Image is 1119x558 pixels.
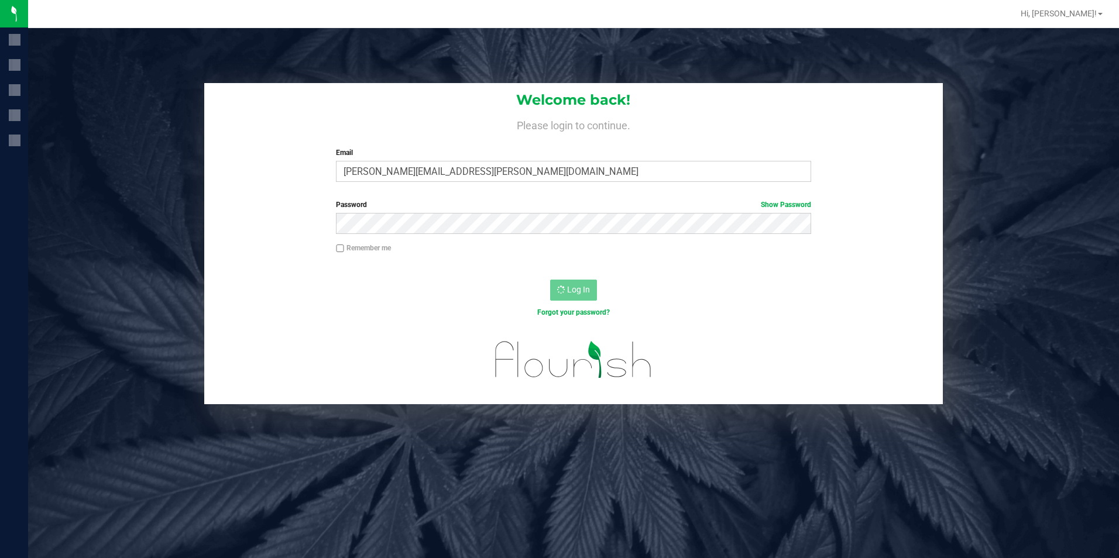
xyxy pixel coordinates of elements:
[336,147,811,158] label: Email
[336,244,344,253] input: Remember me
[550,280,597,301] button: Log In
[336,201,367,209] span: Password
[761,201,811,209] a: Show Password
[1021,9,1097,18] span: Hi, [PERSON_NAME]!
[336,243,391,253] label: Remember me
[567,285,590,294] span: Log In
[204,92,943,108] h1: Welcome back!
[481,330,666,390] img: flourish_logo.svg
[537,308,610,316] a: Forgot your password?
[204,117,943,131] h4: Please login to continue.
